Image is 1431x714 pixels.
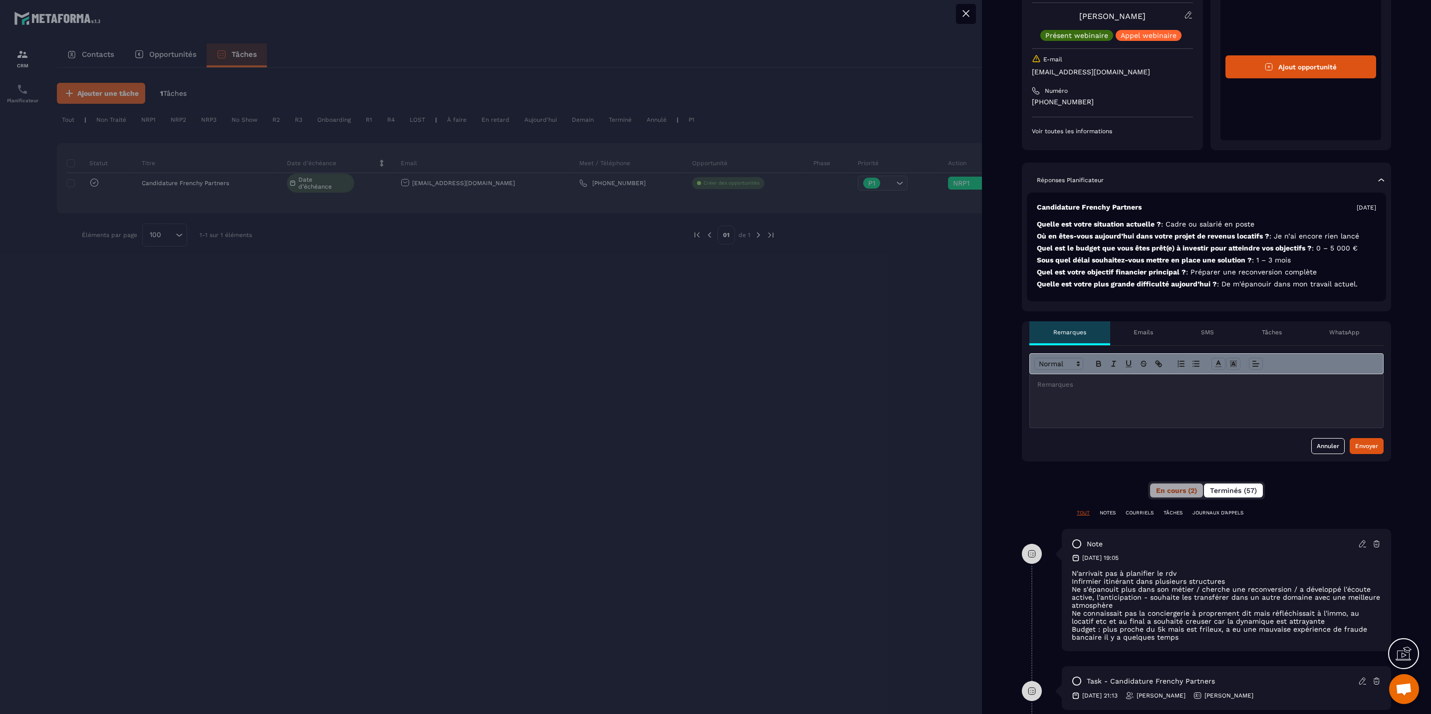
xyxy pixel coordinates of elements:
[1329,328,1360,336] p: WhatsApp
[1037,203,1142,212] p: Candidature Frenchy Partners
[1164,509,1183,516] p: TÂCHES
[1037,232,1376,241] p: Où en êtes-vous aujourd’hui dans votre projet de revenus locatifs ?
[1037,279,1376,289] p: Quelle est votre plus grande difficulté aujourd’hui ?
[1082,692,1118,700] p: [DATE] 21:13
[1126,509,1154,516] p: COURRIELS
[1252,256,1291,264] span: : 1 – 3 mois
[1072,625,1381,641] p: Budget : plus proche du 5k mais est frileux, a eu une mauvaise expérience de fraude bancaire il y...
[1156,486,1197,494] span: En cours (2)
[1134,328,1153,336] p: Emails
[1037,267,1376,277] p: Quel est votre objectif financier principal ?
[1137,692,1186,700] p: [PERSON_NAME]
[1150,483,1203,497] button: En cours (2)
[1389,674,1419,704] div: Ouvrir le chat
[1210,486,1257,494] span: Terminés (57)
[1100,509,1116,516] p: NOTES
[1045,32,1108,39] p: Présent webinaire
[1077,509,1090,516] p: TOUT
[1032,97,1193,107] p: [PHONE_NUMBER]
[1312,244,1358,252] span: : 0 – 5 000 €
[1357,204,1376,212] p: [DATE]
[1217,280,1358,288] span: : De m'épanouir dans mon travail actuel.
[1204,483,1263,497] button: Terminés (57)
[1079,11,1146,21] a: [PERSON_NAME]
[1043,55,1062,63] p: E-mail
[1037,255,1376,265] p: Sous quel délai souhaitez-vous mettre en place une solution ?
[1037,176,1104,184] p: Réponses Planificateur
[1032,127,1193,135] p: Voir toutes les informations
[1186,268,1317,276] span: : Préparer une reconversion complète
[1087,539,1103,549] p: note
[1262,328,1282,336] p: Tâches
[1037,220,1376,229] p: Quelle est votre situation actuelle ?
[1032,67,1193,77] p: [EMAIL_ADDRESS][DOMAIN_NAME]
[1311,438,1345,454] button: Annuler
[1121,32,1177,39] p: Appel webinaire
[1225,55,1377,78] button: Ajout opportunité
[1087,677,1215,686] p: task - Candidature Frenchy Partners
[1355,441,1378,451] div: Envoyer
[1350,438,1384,454] button: Envoyer
[1082,554,1119,562] p: [DATE] 19:05
[1072,577,1381,585] p: Infirmier itinérant dans plusieurs structures
[1201,328,1214,336] p: SMS
[1269,232,1359,240] span: : Je n’ai encore rien lancé
[1037,243,1376,253] p: Quel est le budget que vous êtes prêt(e) à investir pour atteindre vos objectifs ?
[1072,585,1381,609] p: Ne s'épanouit plus dans son métier / cherche une reconversion / a développé l'écoute active, l'an...
[1072,609,1381,625] p: Ne connaissait pas la conciergerie à proprement dit mais réfléchissait à l'immo, au locatif etc e...
[1072,569,1381,577] p: N'arrivait pas à planifier le rdv
[1161,220,1254,228] span: : Cadre ou salarié en poste
[1053,328,1086,336] p: Remarques
[1192,509,1243,516] p: JOURNAUX D'APPELS
[1204,692,1253,700] p: [PERSON_NAME]
[1045,87,1068,95] p: Numéro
